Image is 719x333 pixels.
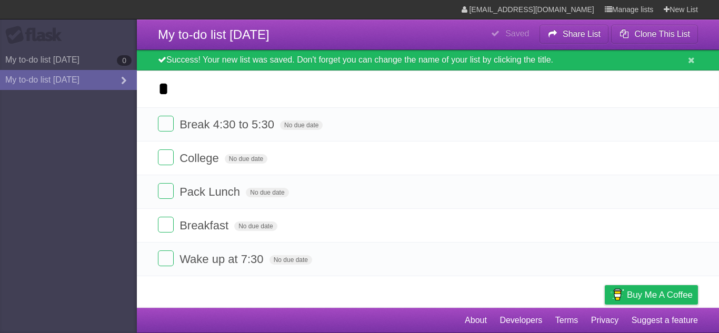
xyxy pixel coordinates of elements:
a: Privacy [591,310,618,330]
b: Share List [563,29,601,38]
span: No due date [280,120,323,130]
span: Break 4:30 to 5:30 [179,118,277,131]
span: Wake up at 7:30 [179,253,266,266]
img: Buy me a coffee [610,286,624,304]
b: Clone This List [634,29,690,38]
div: Flask [5,26,68,45]
a: Suggest a feature [632,310,698,330]
a: Buy me a coffee [605,285,698,305]
a: Developers [500,310,542,330]
label: Done [158,116,174,132]
a: Terms [555,310,578,330]
b: Saved [505,29,529,38]
span: No due date [225,154,267,164]
label: Done [158,183,174,199]
a: About [465,310,487,330]
button: Share List [540,25,609,44]
button: Clone This List [611,25,698,44]
span: No due date [234,221,277,231]
span: Buy me a coffee [627,286,693,304]
span: Breakfast [179,219,231,232]
span: College [179,152,222,165]
span: No due date [269,255,312,265]
b: 0 [117,55,132,66]
span: My to-do list [DATE] [158,27,269,42]
label: Done [158,250,174,266]
span: Pack Lunch [179,185,243,198]
label: Done [158,217,174,233]
label: Done [158,149,174,165]
div: Success! Your new list was saved. Don't forget you can change the name of your list by clicking t... [137,50,719,70]
span: No due date [246,188,288,197]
